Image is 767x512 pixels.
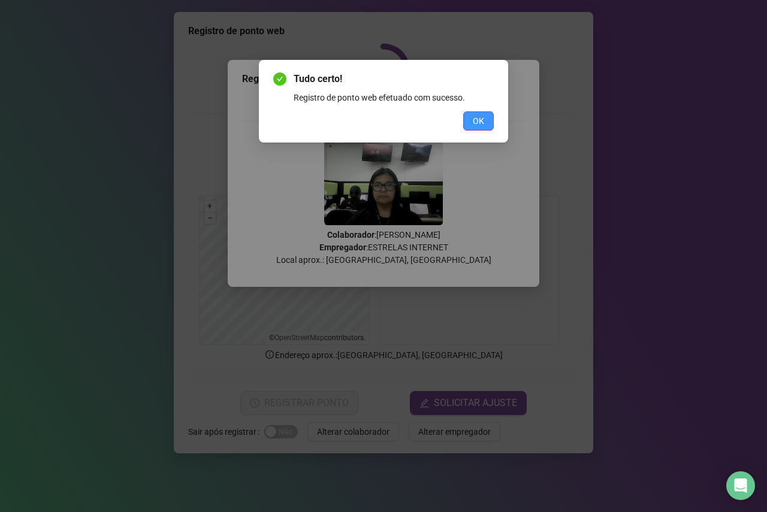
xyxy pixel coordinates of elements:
[294,72,494,86] span: Tudo certo!
[463,111,494,131] button: OK
[294,91,494,104] div: Registro de ponto web efetuado com sucesso.
[473,114,484,128] span: OK
[273,72,286,86] span: check-circle
[726,471,755,500] div: Open Intercom Messenger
